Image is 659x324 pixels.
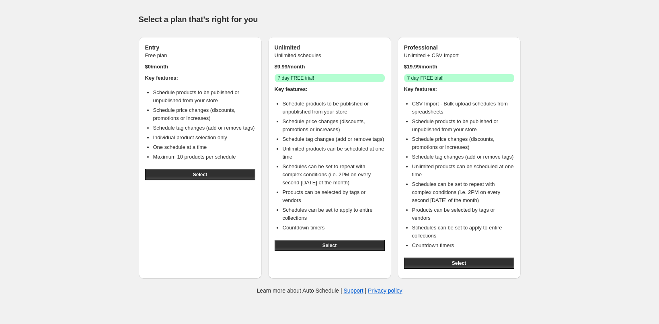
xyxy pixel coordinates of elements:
span: Select [193,171,207,178]
span: 7 day FREE trial! [278,75,314,81]
li: Schedule price changes (discounts, promotions or increases) [283,118,385,134]
a: Privacy policy [368,287,402,294]
h4: Key features: [275,85,385,93]
h4: Key features: [145,74,255,82]
li: Schedule tag changes (add or remove tags) [283,135,385,143]
p: Free plan [145,52,255,60]
h4: Key features: [404,85,514,93]
h3: Professional [404,43,514,52]
h1: Select a plan that's right for you [139,14,521,24]
li: One schedule at a time [153,143,255,151]
span: 7 day FREE trial! [407,75,444,81]
p: Learn more about Auto Schedule | | [257,287,402,295]
li: Maximum 10 products per schedule [153,153,255,161]
li: Products can be selected by tags or vendors [283,188,385,204]
li: Products can be selected by tags or vendors [412,206,514,222]
li: Schedules can be set to repeat with complex conditions (i.e. 2PM on every second [DATE] of the mo... [412,180,514,204]
h3: Entry [145,43,255,52]
a: Support [344,287,363,294]
li: Schedules can be set to apply to entire collections [283,206,385,222]
li: Unlimited products can be scheduled at one time [283,145,385,161]
li: Schedule tag changes (add or remove tags) [412,153,514,161]
p: $ 9.99 /month [275,63,385,71]
p: Unlimited schedules [275,52,385,60]
li: Schedule products to be published or unpublished from your store [153,89,255,105]
span: Select [322,242,337,249]
p: $ 0 /month [145,63,255,71]
li: Schedules can be set to apply to entire collections [412,224,514,240]
button: Select [275,240,385,251]
h3: Unlimited [275,43,385,52]
button: Select [404,258,514,269]
li: CSV Import - Bulk upload schedules from spreadsheets [412,100,514,116]
li: Schedule price changes (discounts, promotions or increases) [412,135,514,151]
p: $ 19.99 /month [404,63,514,71]
li: Countdown timers [412,241,514,250]
li: Schedule tag changes (add or remove tags) [153,124,255,132]
button: Select [145,169,255,180]
li: Schedule price changes (discounts, promotions or increases) [153,106,255,122]
li: Schedule products to be published or unpublished from your store [412,118,514,134]
span: Select [452,260,466,266]
li: Schedule products to be published or unpublished from your store [283,100,385,116]
li: Schedules can be set to repeat with complex conditions (i.e. 2PM on every second [DATE] of the mo... [283,163,385,187]
li: Countdown timers [283,224,385,232]
li: Individual product selection only [153,134,255,142]
li: Unlimited products can be scheduled at one time [412,163,514,179]
p: Unlimited + CSV Import [404,52,514,60]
